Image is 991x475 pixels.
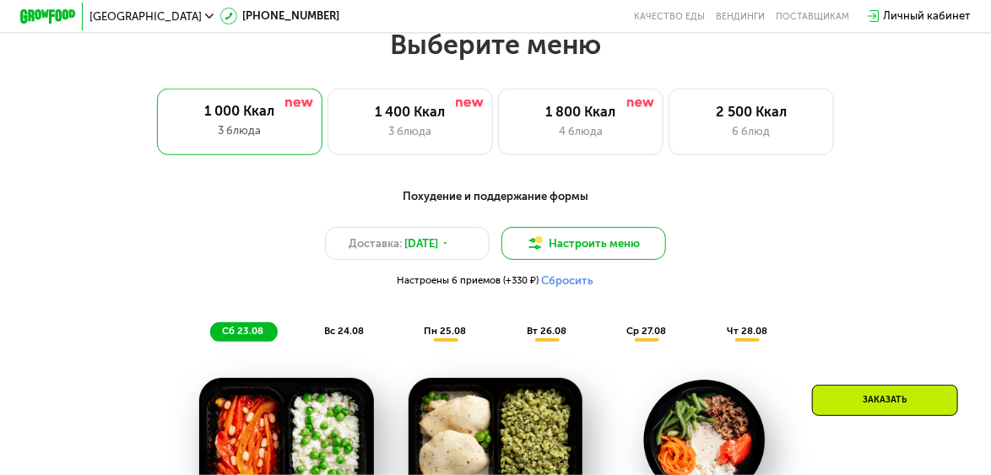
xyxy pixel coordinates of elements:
div: 3 блюда [171,122,308,139]
span: вс 24.08 [324,325,364,337]
h2: Выберите меню [44,28,947,62]
div: Заказать [812,385,958,416]
button: Сбросить [541,274,593,288]
span: ср 27.08 [626,325,666,337]
div: Похудение и поддержание формы [88,188,902,205]
span: пн 25.08 [424,325,466,337]
div: 2 500 Ккал [684,104,820,121]
div: 1 000 Ккал [171,103,308,120]
span: Доставка: [349,235,402,252]
span: вт 26.08 [527,325,566,337]
a: Качество еды [635,11,706,22]
div: 4 блюда [513,123,649,140]
a: Вендинги [717,11,766,22]
div: 1 800 Ккал [513,104,649,121]
span: чт 28.08 [727,325,767,337]
span: Настроены 6 приемов (+330 ₽) [397,276,539,285]
div: 3 блюда [342,123,478,140]
button: Настроить меню [501,227,667,260]
a: [PHONE_NUMBER] [220,8,339,24]
div: поставщикам [777,11,850,22]
span: [DATE] [404,235,438,252]
div: Личный кабинет [884,8,971,24]
div: 6 блюд [684,123,820,140]
span: сб 23.08 [222,325,263,337]
div: 1 400 Ккал [342,104,478,121]
span: [GEOGRAPHIC_DATA] [89,11,202,22]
